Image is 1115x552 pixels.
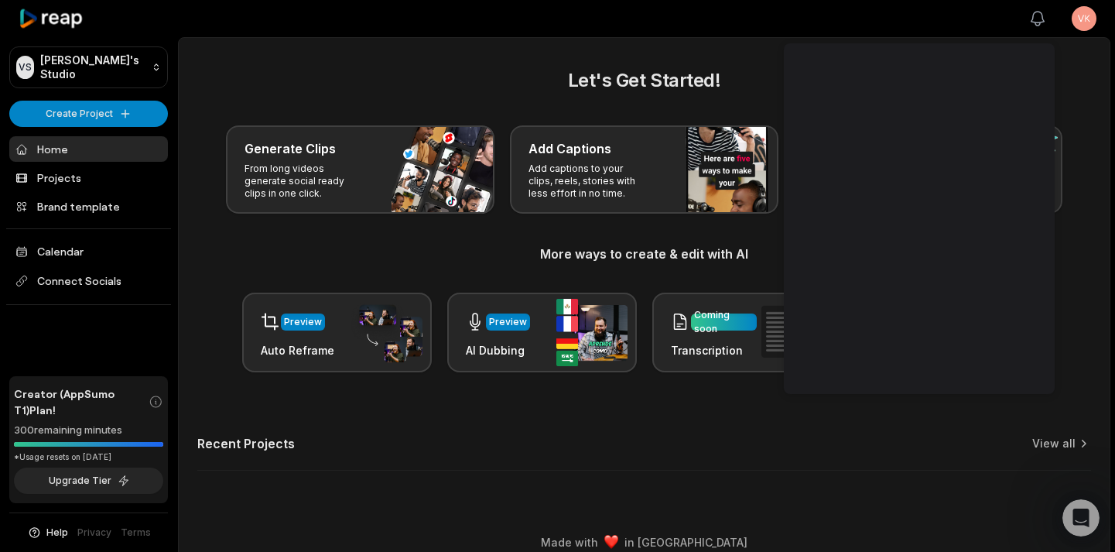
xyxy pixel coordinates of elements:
a: Brand template [9,194,168,219]
iframe: Intercom live chat [1062,499,1100,537]
span: Connect Socials [9,267,168,295]
h3: More ways to create & edit with AI [197,245,1091,263]
img: transcription.png [761,299,833,365]
div: Preview [489,315,527,329]
div: Made with in [GEOGRAPHIC_DATA] [193,534,1096,550]
p: Add captions to your clips, reels, stories with less effort in no time. [528,163,648,200]
a: Terms [121,526,151,540]
button: Help [27,526,68,540]
h3: Transcription [671,342,757,358]
h3: Auto Reframe [261,342,334,358]
div: *Usage resets on [DATE] [14,451,163,463]
div: 300 remaining minutes [14,423,163,438]
p: From long videos generate social ready clips in one click. [245,163,364,200]
span: Help [46,526,68,540]
h2: Recent Projects [197,436,295,451]
h2: Let's Get Started! [197,67,1091,94]
span: Creator (AppSumo T1) Plan! [14,386,149,418]
img: heart emoji [604,535,618,549]
div: Coming soon [694,308,754,336]
button: Create Project [9,101,168,127]
div: VS [16,56,34,79]
a: Home [9,136,168,162]
a: View all [1032,436,1076,451]
div: Preview [284,315,322,329]
a: Calendar [9,238,168,264]
img: auto_reframe.png [351,303,422,363]
h3: Add Captions [528,139,611,158]
a: Projects [9,165,168,190]
img: ai_dubbing.png [556,299,628,366]
button: Upgrade Tier [14,468,163,494]
a: Privacy [77,526,111,540]
h3: Generate Clips [245,139,336,158]
p: [PERSON_NAME]'s Studio [40,53,145,81]
h3: AI Dubbing [466,342,530,358]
